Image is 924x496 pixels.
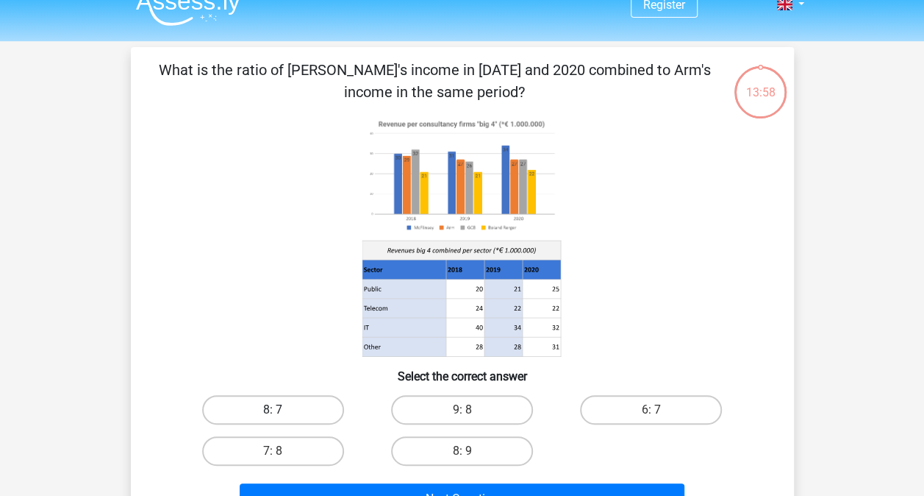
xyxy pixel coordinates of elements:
[391,395,533,425] label: 9: 8
[580,395,722,425] label: 6: 7
[154,59,715,103] p: What is the ratio of [PERSON_NAME]'s income in [DATE] and 2020 combined to Arm's income in the sa...
[154,358,770,383] h6: Select the correct answer
[202,395,344,425] label: 8: 7
[733,65,788,102] div: 13:58
[202,436,344,466] label: 7: 8
[391,436,533,466] label: 8: 9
